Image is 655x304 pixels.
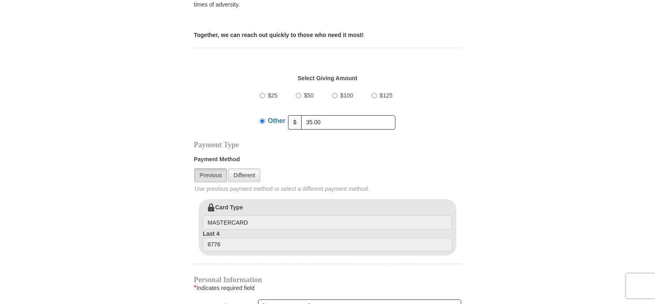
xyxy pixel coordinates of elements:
[194,168,227,182] a: Previous
[195,185,462,193] span: Use previous payment method or select a different payment method.
[203,230,452,252] label: Last 4
[194,155,461,167] label: Payment Method
[203,238,452,252] input: Last 4
[298,75,358,81] strong: Select Giving Amount
[194,142,461,148] h4: Payment Type
[203,203,452,230] label: Card Type
[380,92,393,99] span: $125
[194,32,364,38] b: Together, we can reach out quickly to those who need it most!
[228,168,260,182] a: Different
[301,115,395,130] input: Other Amount
[194,276,461,283] h4: Personal Information
[268,117,286,124] span: Other
[288,115,302,130] span: $
[268,92,277,99] span: $25
[203,216,452,230] input: Card Type
[340,92,353,99] span: $100
[304,92,314,99] span: $50
[194,283,461,293] div: Indicates required field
